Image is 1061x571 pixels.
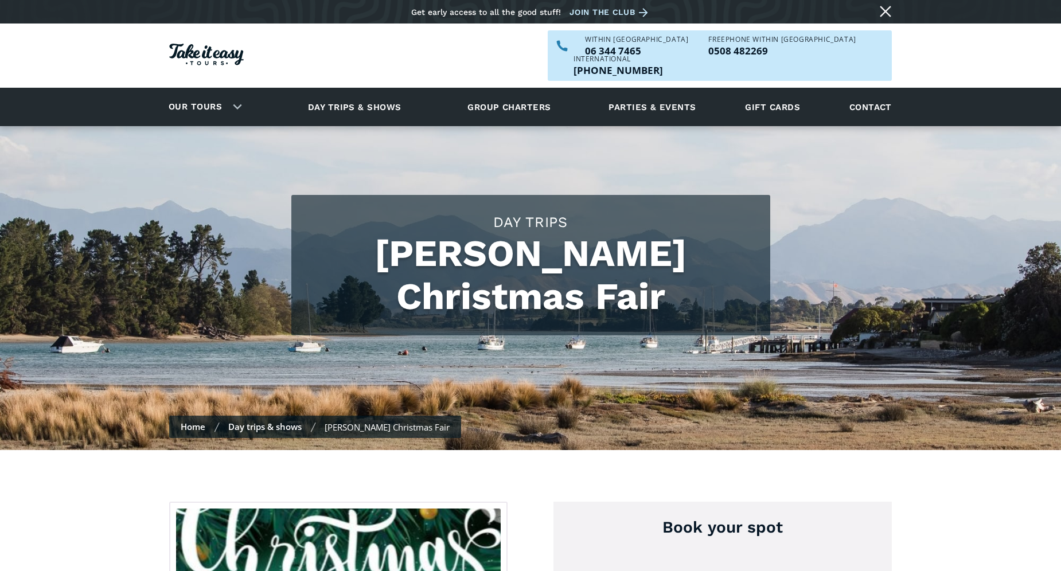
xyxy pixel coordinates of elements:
a: Call us freephone within NZ on 0508482269 [708,46,856,56]
a: Call us within NZ on 063447465 [585,46,688,56]
nav: Breadcrumbs [169,416,461,438]
a: Parties & events [603,91,701,123]
a: Home [181,421,205,432]
div: [PERSON_NAME] Christmas Fair [325,421,450,433]
div: Get early access to all the good stuff! [411,7,561,17]
div: WITHIN [GEOGRAPHIC_DATA] [585,36,688,43]
a: Homepage [169,38,244,74]
a: Group charters [453,91,565,123]
p: [PHONE_NUMBER] [574,65,663,75]
div: Freephone WITHIN [GEOGRAPHIC_DATA] [708,36,856,43]
a: Day trips & shows [294,91,416,123]
div: Our tours [155,91,251,123]
div: International [574,56,663,62]
h2: Day trips [303,212,759,232]
a: Day trips & shows [228,421,302,432]
img: Take it easy Tours logo [169,44,244,65]
a: Join the club [569,5,652,19]
h1: [PERSON_NAME] Christmas Fair [303,232,759,318]
a: Our tours [160,93,231,120]
a: Gift cards [739,91,806,123]
a: Call us outside of NZ on +6463447465 [574,65,663,75]
h3: Book your spot [574,516,872,538]
a: Close message [876,2,895,21]
a: Contact [844,91,898,123]
p: 06 344 7465 [585,46,688,56]
p: 0508 482269 [708,46,856,56]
